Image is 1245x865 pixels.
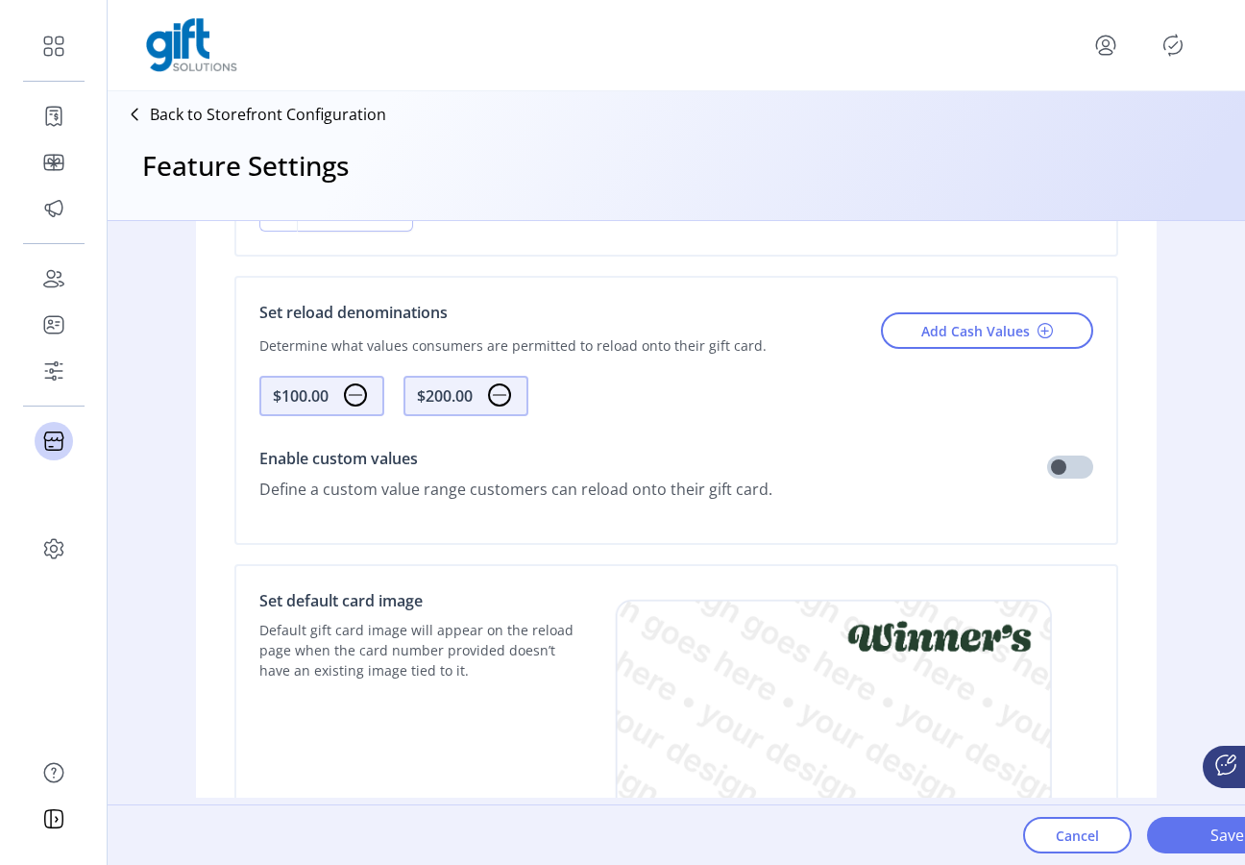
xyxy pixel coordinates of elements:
h3: Feature Settings [142,145,350,185]
div: Enable custom values [259,439,772,478]
span: Cancel [1056,826,1099,846]
p: Default gift card image will appear on the reload page when the card number provided doesn’t have... [259,620,579,680]
img: logo [146,18,237,72]
p: Back to Storefront Configuration [150,103,386,126]
button: Add Cash Values [881,312,1093,349]
p: Determine what values consumers are permitted to reload onto their gift card. [259,335,767,356]
div: $200.00 [417,384,473,408]
button: Cancel [1023,817,1132,853]
p: Set reload denominations [259,301,767,324]
button: menu [1090,30,1121,61]
span: Add Cash Values [921,321,1030,341]
p: Set default card image [259,589,579,612]
img: subtract.svg [344,383,367,407]
button: Publisher Panel [1158,30,1188,61]
div: Define a custom value range customers can reload onto their gift card. [259,478,772,501]
div: $100.00 [273,384,329,408]
img: subtract.svg [488,383,511,407]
